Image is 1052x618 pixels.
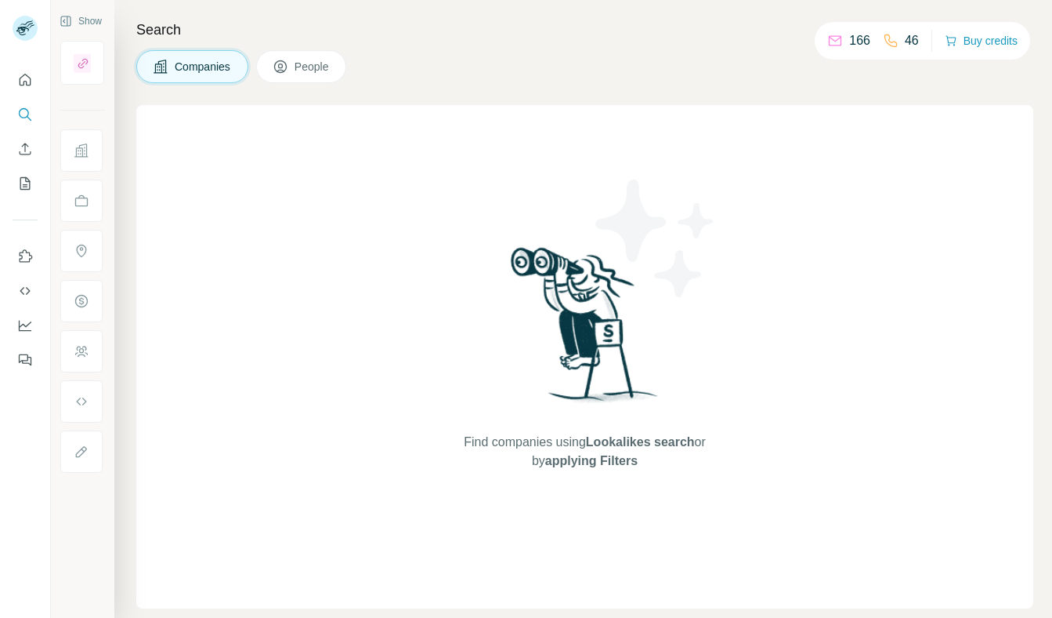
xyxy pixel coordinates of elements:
[586,435,695,449] span: Lookalikes search
[945,30,1018,52] button: Buy credits
[585,168,726,309] img: Surfe Illustration - Stars
[175,59,232,75] span: Companies
[13,311,38,340] button: Dashboard
[49,9,113,33] button: Show
[13,346,38,374] button: Feedback
[459,433,710,471] span: Find companies using or by
[849,31,870,50] p: 166
[13,169,38,198] button: My lists
[295,59,331,75] span: People
[13,135,38,163] button: Enrich CSV
[905,31,919,50] p: 46
[504,243,667,418] img: Surfe Illustration - Woman searching with binoculars
[136,19,1033,41] h4: Search
[13,66,38,94] button: Quick start
[13,100,38,129] button: Search
[13,242,38,271] button: Use Surfe on LinkedIn
[545,454,638,467] span: applying Filters
[13,277,38,305] button: Use Surfe API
